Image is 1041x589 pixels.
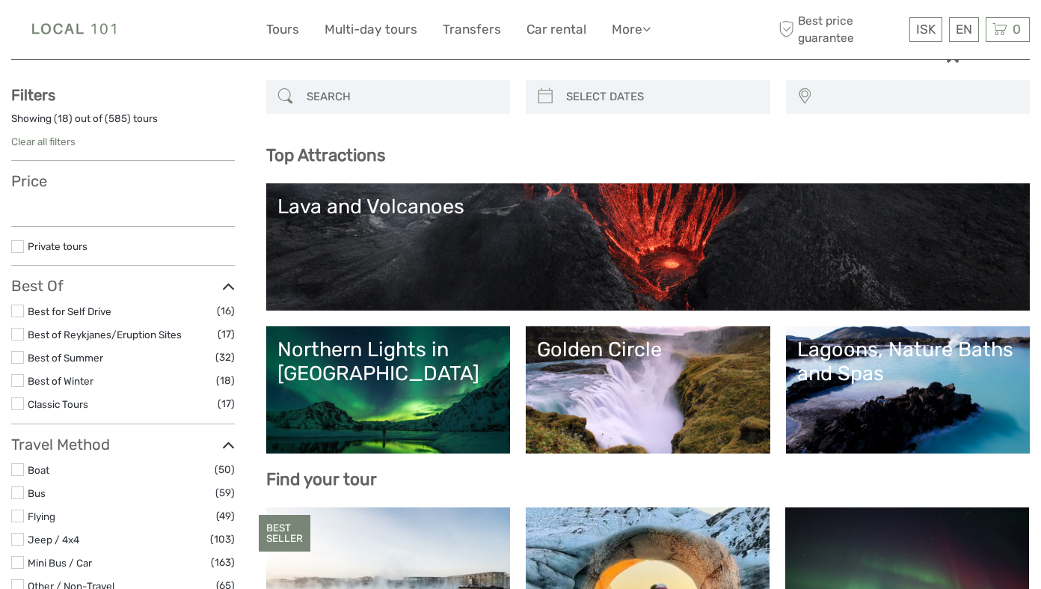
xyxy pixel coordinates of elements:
span: Best price guarantee [776,13,906,46]
a: Best of Reykjanes/Eruption Sites [28,329,182,341]
span: (50) [215,461,235,478]
a: Clear all filters [11,135,76,147]
div: BEST SELLER [259,515,310,552]
b: Top Attractions [266,145,385,165]
a: Bus [28,487,46,499]
span: (16) [217,302,235,320]
span: (163) [211,554,235,571]
a: Northern Lights in [GEOGRAPHIC_DATA] [277,338,500,442]
span: 0 [1010,22,1023,37]
span: (49) [216,507,235,525]
input: SEARCH [301,84,503,110]
a: Flying [28,510,55,522]
div: Showing ( ) out of ( ) tours [11,112,235,135]
a: Best of Winter [28,375,93,387]
a: Private tours [28,240,87,252]
b: Find your tour [266,469,377,489]
a: Car rental [526,19,586,40]
a: More [612,19,651,40]
div: Golden Circle [537,338,759,361]
span: (17) [218,395,235,412]
label: 585 [108,112,127,126]
a: Best for Self Drive [28,305,111,317]
h3: Travel Method [11,436,235,454]
a: Best of Summer [28,352,103,364]
label: 18 [58,112,69,126]
span: (32) [215,349,235,366]
span: (59) [215,484,235,501]
span: (103) [210,531,235,548]
span: (18) [216,372,235,389]
a: Jeep / 4x4 [28,534,79,546]
h3: Price [11,172,235,190]
a: Classic Tours [28,398,88,410]
a: Multi-day tours [325,19,417,40]
h3: Best Of [11,277,235,295]
div: Lagoons, Nature Baths and Spas [797,338,1019,386]
div: Northern Lights in [GEOGRAPHIC_DATA] [277,338,500,386]
a: Tours [266,19,299,40]
div: Lava and Volcanoes [277,195,1019,219]
div: EN [949,17,979,42]
input: SELECT DATES [560,84,763,110]
a: Lagoons, Nature Baths and Spas [797,338,1019,442]
span: (17) [218,326,235,343]
a: Transfers [443,19,501,40]
a: Golden Circle [537,338,759,442]
span: ISK [916,22,936,37]
a: Mini Bus / Car [28,557,92,569]
a: Lava and Volcanoes [277,195,1019,299]
strong: Filters [11,86,55,104]
a: Boat [28,464,49,476]
img: Local 101 [11,11,139,48]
